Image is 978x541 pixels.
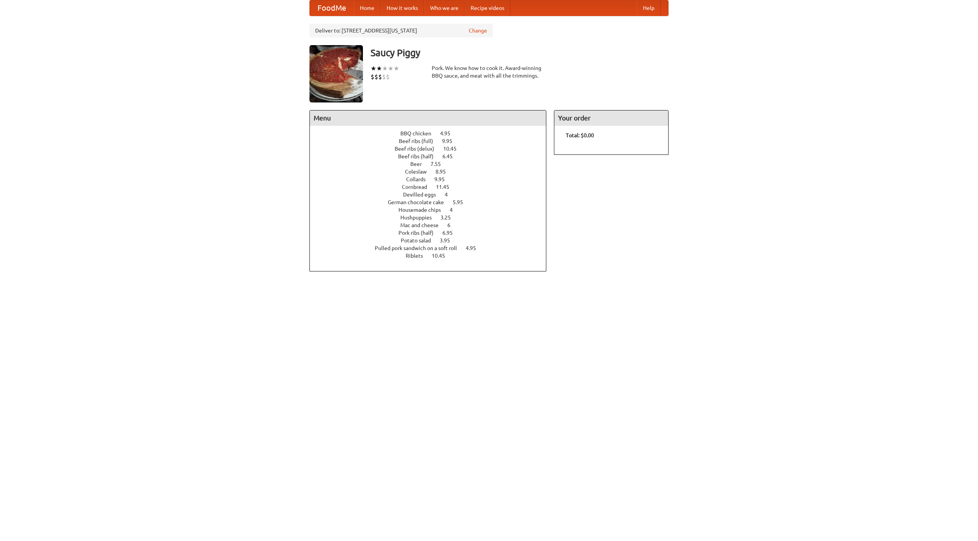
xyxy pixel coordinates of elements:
span: 9.95 [442,138,460,144]
span: 10.45 [432,253,453,259]
a: BBQ chicken 4.95 [400,130,465,136]
li: ★ [388,64,393,73]
span: Hushpuppies [400,214,439,221]
li: ★ [393,64,399,73]
a: German chocolate cake 5.95 [388,199,477,205]
span: BBQ chicken [400,130,439,136]
li: ★ [371,64,376,73]
h4: Menu [310,110,546,126]
span: 3.25 [440,214,458,221]
li: ★ [376,64,382,73]
h3: Saucy Piggy [371,45,669,60]
span: 4.95 [466,245,484,251]
span: 6 [447,222,458,228]
span: Riblets [406,253,431,259]
span: 4 [445,192,455,198]
span: Mac and cheese [400,222,446,228]
a: Who we are [424,0,465,16]
span: 7.55 [431,161,449,167]
b: Total: $0.00 [566,132,594,138]
li: $ [371,73,374,81]
a: Beef ribs (delux) 10.45 [395,146,471,152]
a: Riblets 10.45 [406,253,459,259]
a: Home [354,0,381,16]
span: 6.95 [442,230,460,236]
a: How it works [381,0,424,16]
a: Potato salad 3.95 [401,237,464,244]
div: Pork. We know how to cook it. Award-winning BBQ sauce, and meat with all the trimmings. [432,64,546,80]
span: 10.45 [443,146,464,152]
div: Deliver to: [STREET_ADDRESS][US_STATE] [309,24,493,37]
a: Beef ribs (full) 9.95 [399,138,466,144]
span: German chocolate cake [388,199,452,205]
span: 11.45 [436,184,457,190]
li: $ [378,73,382,81]
a: Beer 7.55 [410,161,455,167]
a: Mac and cheese 6 [400,222,465,228]
span: Beef ribs (delux) [395,146,442,152]
span: Pork ribs (half) [398,230,441,236]
h4: Your order [554,110,668,126]
span: 4.95 [440,130,458,136]
a: Change [469,27,487,34]
a: Pork ribs (half) 6.95 [398,230,467,236]
li: ★ [382,64,388,73]
span: Beer [410,161,429,167]
a: Help [637,0,661,16]
span: 5.95 [453,199,471,205]
li: $ [382,73,386,81]
a: Beef ribs (half) 6.45 [398,153,467,159]
span: Beef ribs (full) [399,138,441,144]
span: Potato salad [401,237,439,244]
a: Cornbread 11.45 [402,184,463,190]
a: FoodMe [310,0,354,16]
li: $ [374,73,378,81]
img: angular.jpg [309,45,363,102]
li: $ [386,73,390,81]
span: 6.45 [442,153,460,159]
a: Devilled eggs 4 [403,192,462,198]
span: Housemade chips [398,207,449,213]
span: Devilled eggs [403,192,444,198]
span: 4 [450,207,460,213]
span: Cornbread [402,184,435,190]
span: 3.95 [440,237,458,244]
a: Pulled pork sandwich on a soft roll 4.95 [375,245,490,251]
a: Coleslaw 8.95 [405,169,460,175]
span: Beef ribs (half) [398,153,441,159]
a: Collards 9.95 [406,176,459,182]
span: Pulled pork sandwich on a soft roll [375,245,465,251]
span: Coleslaw [405,169,434,175]
a: Hushpuppies 3.25 [400,214,465,221]
span: 9.95 [434,176,452,182]
span: Collards [406,176,433,182]
a: Recipe videos [465,0,510,16]
span: 8.95 [436,169,453,175]
a: Housemade chips 4 [398,207,467,213]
